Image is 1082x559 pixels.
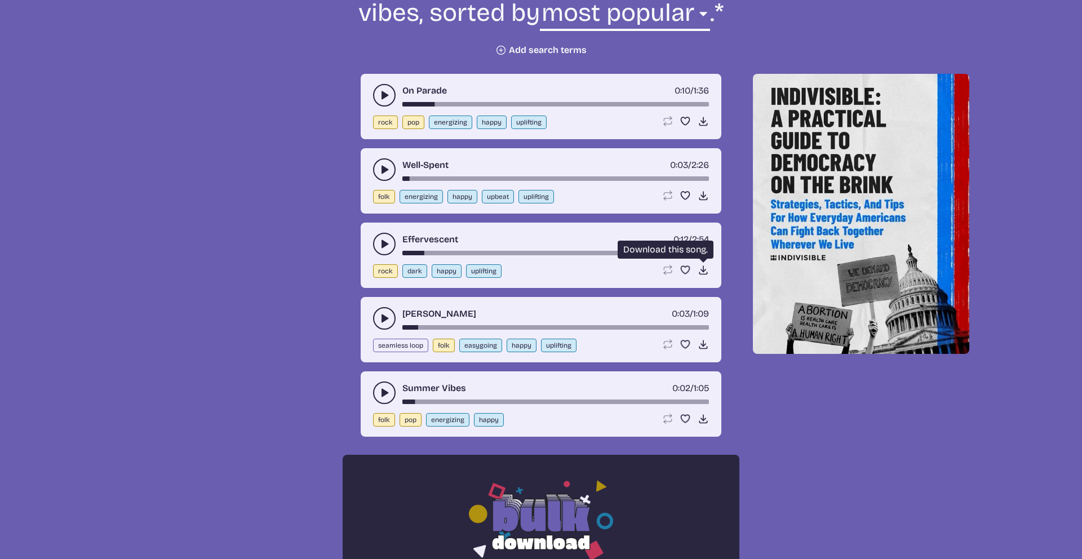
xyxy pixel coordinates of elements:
button: play-pause toggle [373,233,396,255]
button: dark [402,264,427,278]
button: uplifting [511,116,547,129]
button: Add search terms [495,45,587,56]
button: folk [433,339,455,352]
button: play-pause toggle [373,381,396,404]
button: Favorite [680,190,691,201]
span: 1:05 [694,383,709,393]
button: energizing [426,413,469,427]
button: Favorite [680,339,691,350]
span: 1:09 [693,308,709,319]
div: / [675,84,709,97]
button: Loop [662,190,673,201]
span: timer [670,159,688,170]
button: play-pause toggle [373,84,396,107]
button: happy [477,116,507,129]
button: happy [447,190,477,203]
button: folk [373,413,395,427]
button: easygoing [459,339,502,352]
button: Favorite [680,264,691,276]
button: play-pause toggle [373,158,396,181]
a: On Parade [402,84,447,97]
a: Summer Vibes [402,381,466,395]
button: energizing [429,116,472,129]
span: timer [675,85,690,96]
div: song-time-bar [402,251,709,255]
button: pop [400,413,422,427]
span: 2:54 [692,234,709,245]
button: Loop [662,264,673,276]
button: happy [507,339,536,352]
button: rock [373,264,398,278]
div: / [672,381,709,395]
button: energizing [400,190,443,203]
button: happy [474,413,504,427]
div: song-time-bar [402,400,709,404]
button: uplifting [541,339,577,352]
a: [PERSON_NAME] [402,307,476,321]
div: / [670,158,709,172]
a: Effervescent [402,233,458,246]
a: Well-Spent [402,158,449,172]
button: Loop [662,413,673,424]
span: timer [672,308,690,319]
button: happy [432,264,462,278]
button: folk [373,190,395,203]
button: Favorite [680,116,691,127]
button: upbeat [482,190,514,203]
div: / [673,233,709,246]
button: seamless loop [373,339,428,352]
img: Help save our democracy! [753,74,969,354]
button: Favorite [680,413,691,424]
div: song-time-bar [402,102,709,107]
button: Loop [662,339,673,350]
button: rock [373,116,398,129]
span: 1:36 [694,85,709,96]
button: Loop [662,116,673,127]
div: / [672,307,709,321]
span: 2:26 [691,159,709,170]
button: uplifting [518,190,554,203]
div: song-time-bar [402,176,709,181]
div: song-time-bar [402,325,709,330]
button: play-pause toggle [373,307,396,330]
span: timer [672,383,690,393]
span: timer [673,234,689,245]
button: pop [402,116,424,129]
button: uplifting [466,264,502,278]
